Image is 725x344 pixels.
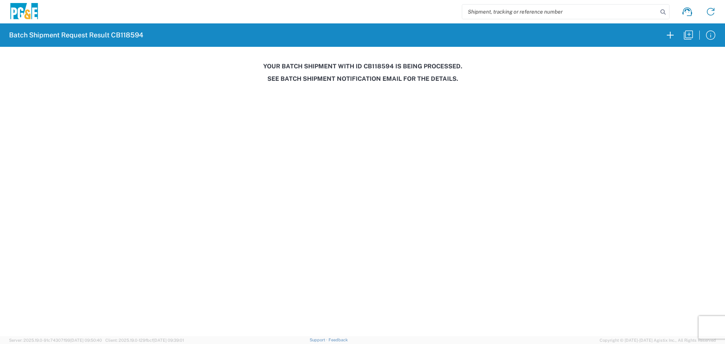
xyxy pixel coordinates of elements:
h3: See Batch Shipment Notification email for the details. [5,75,720,82]
span: Client: 2025.19.0-129fbcf [105,338,184,342]
a: Support [310,338,329,342]
img: pge [9,3,39,21]
h2: Batch Shipment Request Result CB118594 [9,31,143,40]
span: [DATE] 09:39:01 [153,338,184,342]
h3: Your batch shipment with id CB118594 is being processed. [5,63,720,70]
span: [DATE] 09:50:40 [70,338,102,342]
span: Copyright © [DATE]-[DATE] Agistix Inc., All Rights Reserved [600,337,716,344]
span: Server: 2025.19.0-91c74307f99 [9,338,102,342]
input: Shipment, tracking or reference number [462,5,658,19]
a: Feedback [329,338,348,342]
